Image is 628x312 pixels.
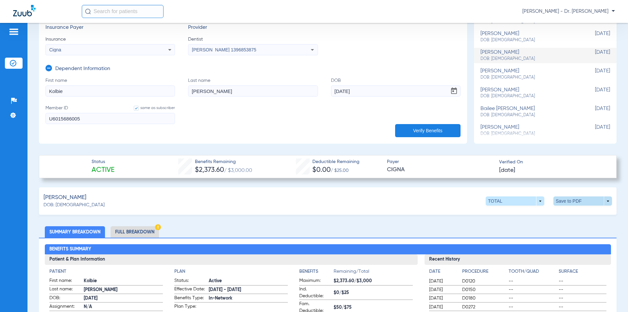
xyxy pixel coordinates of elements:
h4: Tooth/Quad [509,268,556,275]
input: First name [45,85,175,97]
h3: Provider [188,25,318,31]
span: D0272 [462,304,507,310]
span: Verified On [499,159,606,166]
app-breakdown-title: Procedure [462,268,507,277]
li: Summary Breakdown [45,226,105,238]
span: Benefits Type: [174,295,206,303]
span: $2,373.60/$3,000 [334,278,413,284]
span: Maximum: [299,277,331,285]
h2: Benefits Summary [45,244,611,255]
span: [PERSON_NAME] [84,286,163,293]
h4: Procedure [462,268,507,275]
span: $0/$25 [334,289,413,296]
div: [PERSON_NAME] [480,31,577,43]
span: [PERSON_NAME] - Dr. [PERSON_NAME] [522,8,615,15]
span: $2,373.60 [195,167,224,174]
img: Zuub Logo [13,5,36,16]
span: Active [209,278,288,284]
span: DOB: [DEMOGRAPHIC_DATA] [480,93,577,99]
li: Full Breakdown [111,226,159,238]
span: -- [509,295,556,302]
span: [PERSON_NAME] 1396853875 [192,47,256,52]
app-breakdown-title: Tooth/Quad [509,268,556,277]
span: First name: [49,277,81,285]
img: Search Icon [85,9,91,14]
span: [DATE] [577,49,610,62]
div: [PERSON_NAME] [480,87,577,99]
span: [DATE] [429,278,457,284]
span: Cigna [49,47,61,52]
span: -- [559,286,606,293]
button: Save to PDF [553,196,612,206]
img: hamburger-icon [9,28,19,36]
span: -- [559,295,606,302]
h3: Recent History [425,254,611,265]
span: Dentist [188,36,318,43]
span: DOB: [DEMOGRAPHIC_DATA] [480,112,577,118]
label: Last name [188,77,318,97]
button: Open calendar [447,84,461,98]
span: N/A [84,303,163,310]
h4: Date [429,268,457,275]
app-breakdown-title: Date [429,268,457,277]
label: First name [45,77,175,97]
span: DOB: [49,295,81,303]
label: same as subscriber [127,105,175,111]
input: Search for patients [82,5,164,18]
span: DOB: [DEMOGRAPHIC_DATA] [44,202,105,209]
button: TOTAL [486,196,544,206]
span: D0120 [462,278,507,284]
input: DOBOpen calendar [331,85,461,97]
label: Member ID [45,105,175,124]
span: [DATE] [577,68,610,80]
span: -- [559,278,606,284]
span: Kolbie [84,278,163,284]
button: Verify Benefits [395,124,461,137]
span: -- [509,286,556,293]
span: / $3,000.00 [224,168,252,173]
h3: Patient & Plan Information [45,254,418,265]
span: DOB: [DEMOGRAPHIC_DATA] [480,37,577,43]
span: [DATE] [577,106,610,118]
span: DOB: [DEMOGRAPHIC_DATA] [480,56,577,62]
iframe: Chat Widget [595,281,628,312]
img: Hazard [155,224,161,230]
span: [DATE] [429,304,457,310]
span: Payer [387,158,494,165]
div: [PERSON_NAME] [480,124,577,137]
span: DOB: [DEMOGRAPHIC_DATA] [480,75,577,81]
label: DOB [331,77,461,97]
h4: Patient [49,268,163,275]
h4: Plan [174,268,288,275]
span: [PERSON_NAME] [44,193,86,202]
span: [DATE] [429,295,457,302]
span: [DATE] [84,295,163,302]
span: D0180 [462,295,507,302]
div: [PERSON_NAME] [480,68,577,80]
div: [PERSON_NAME] [480,49,577,62]
span: Last name: [49,286,81,294]
span: [DATE] - [DATE] [209,286,288,293]
span: Plan Type: [174,303,206,312]
span: [DATE] [429,286,457,293]
span: -- [559,304,606,310]
app-breakdown-title: Benefits [299,268,334,277]
input: Member IDsame as subscriber [45,113,175,124]
div: bailee [PERSON_NAME] [480,106,577,118]
h4: Surface [559,268,606,275]
h3: Insurance Payer [45,25,175,31]
span: $0.00 [312,167,331,174]
span: CIGNA [387,166,494,174]
span: Effective Date: [174,286,206,294]
span: Remaining/Total [334,268,413,277]
app-breakdown-title: Surface [559,268,606,277]
span: Assignment: [49,303,81,311]
span: Benefits Remaining [195,158,252,165]
span: In-Network [209,295,288,302]
span: Status: [174,277,206,285]
span: D0150 [462,286,507,293]
span: [DATE] [499,166,515,174]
